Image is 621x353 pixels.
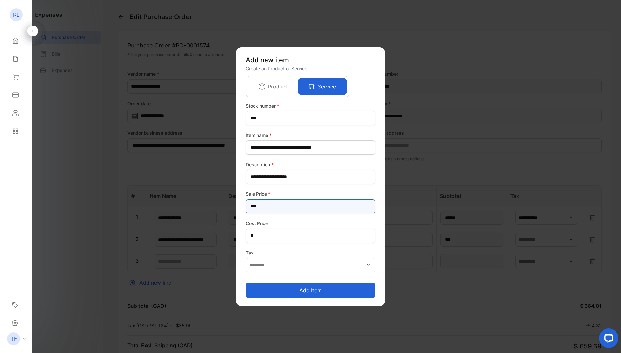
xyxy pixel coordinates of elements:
[13,11,20,19] p: RL
[246,132,375,139] label: Item name
[10,335,17,343] p: TF
[246,283,375,298] button: Add item
[246,102,375,109] label: Stock number
[268,83,287,90] p: Product
[246,55,375,65] p: Add new item
[318,83,336,90] p: Service
[246,66,307,71] span: Create an Product or Service
[594,326,621,353] iframe: LiveChat chat widget
[246,161,375,168] label: Description
[246,249,375,256] label: Tax
[246,220,375,227] label: Cost Price
[246,191,375,197] label: Sale Price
